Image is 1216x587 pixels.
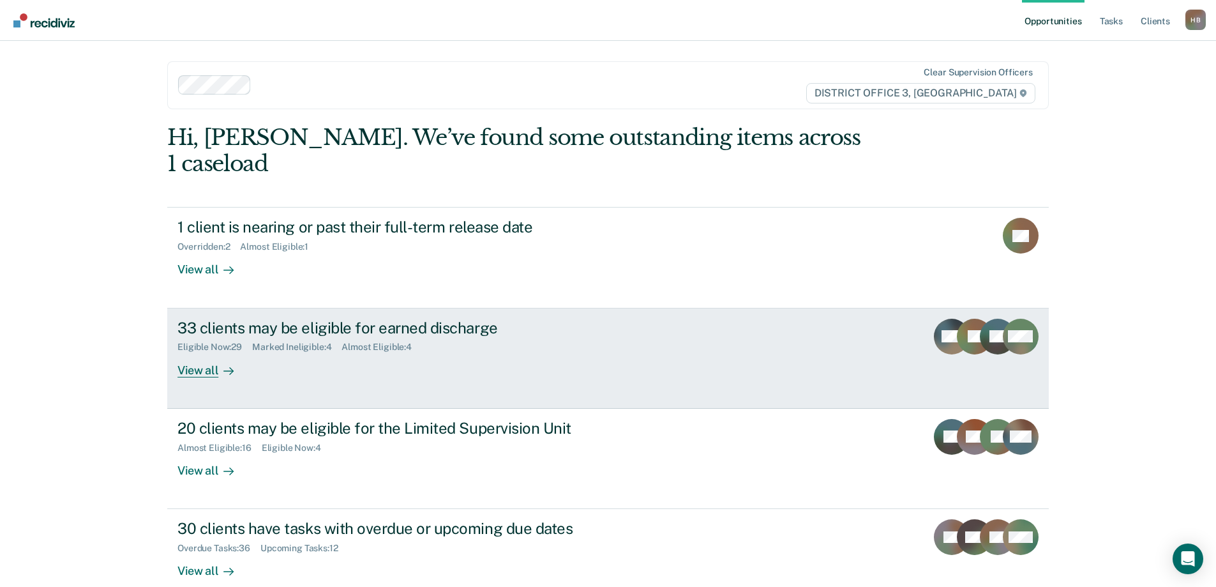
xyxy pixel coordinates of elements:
div: View all [177,453,249,478]
div: View all [177,252,249,277]
a: 33 clients may be eligible for earned dischargeEligible Now:29Marked Ineligible:4Almost Eligible:... [167,309,1049,409]
div: Almost Eligible : 4 [342,342,422,353]
span: DISTRICT OFFICE 3, [GEOGRAPHIC_DATA] [806,83,1035,103]
div: 30 clients have tasks with overdue or upcoming due dates [177,519,626,538]
div: Open Intercom Messenger [1173,544,1203,574]
div: 33 clients may be eligible for earned discharge [177,319,626,337]
div: Eligible Now : 4 [262,443,331,454]
div: Hi, [PERSON_NAME]. We’ve found some outstanding items across 1 caseload [167,125,873,177]
div: Clear supervision officers [924,67,1032,78]
div: View all [177,554,249,579]
div: 20 clients may be eligible for the Limited Supervision Unit [177,419,626,438]
div: View all [177,353,249,377]
div: Overridden : 2 [177,241,240,252]
a: 1 client is nearing or past their full-term release dateOverridden:2Almost Eligible:1View all [167,207,1049,308]
div: 1 client is nearing or past their full-term release date [177,218,626,236]
div: Marked Ineligible : 4 [252,342,342,353]
div: Upcoming Tasks : 12 [260,543,349,554]
img: Recidiviz [13,13,75,27]
div: Eligible Now : 29 [177,342,252,353]
div: H B [1185,10,1206,30]
div: Almost Eligible : 16 [177,443,262,454]
button: Profile dropdown button [1185,10,1206,30]
div: Almost Eligible : 1 [240,241,319,252]
a: 20 clients may be eligible for the Limited Supervision UnitAlmost Eligible:16Eligible Now:4View all [167,409,1049,509]
div: Overdue Tasks : 36 [177,543,260,554]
